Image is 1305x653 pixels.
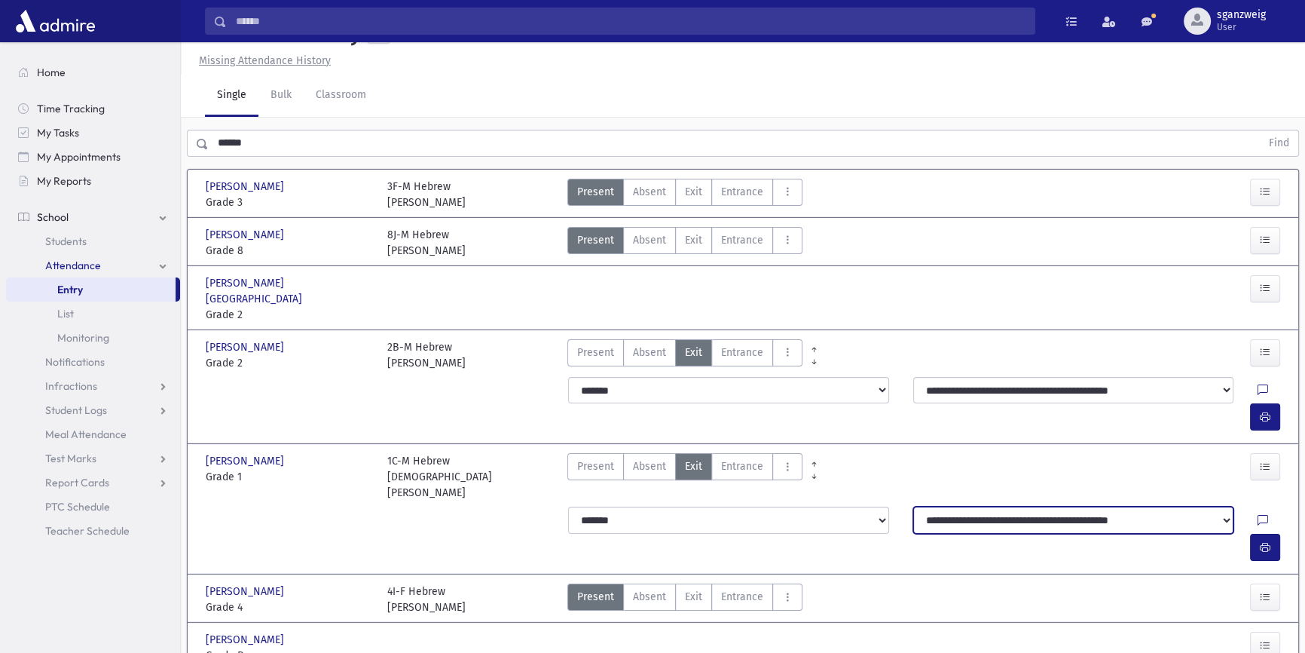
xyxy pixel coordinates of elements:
[577,589,614,605] span: Present
[387,584,466,615] div: 4I-F Hebrew [PERSON_NAME]
[6,60,180,84] a: Home
[45,355,105,369] span: Notifications
[6,495,180,519] a: PTC Schedule
[567,339,802,371] div: AttTypes
[577,184,614,200] span: Present
[45,524,130,538] span: Teacher Schedule
[45,403,107,417] span: Student Logs
[6,446,180,471] a: Test Marks
[206,179,287,195] span: [PERSON_NAME]
[721,232,763,248] span: Entrance
[205,75,258,117] a: Single
[633,458,666,474] span: Absent
[387,227,466,259] div: 8J-M Hebrew [PERSON_NAME]
[6,422,180,446] a: Meal Attendance
[304,75,378,117] a: Classroom
[6,97,180,121] a: Time Tracking
[45,379,97,393] span: Infractions
[721,589,763,605] span: Entrance
[633,232,666,248] span: Absent
[633,345,666,360] span: Absent
[387,339,466,371] div: 2B-M Hebrew [PERSON_NAME]
[258,75,304,117] a: Bulk
[685,184,702,200] span: Exit
[206,227,287,243] span: [PERSON_NAME]
[6,229,180,253] a: Students
[567,227,802,259] div: AttTypes
[721,458,763,474] span: Entrance
[6,350,180,374] a: Notifications
[1217,9,1266,21] span: sganzweig
[37,210,69,224] span: School
[206,453,287,469] span: [PERSON_NAME]
[206,469,372,485] span: Grade 1
[577,232,614,248] span: Present
[206,307,372,323] span: Grade 2
[193,54,331,67] a: Missing Attendance History
[6,145,180,169] a: My Appointments
[633,589,666,605] span: Absent
[387,453,554,501] div: 1C-M Hebrew [DEMOGRAPHIC_DATA][PERSON_NAME]
[6,471,180,495] a: Report Cards
[206,243,372,259] span: Grade 8
[57,283,83,296] span: Entry
[37,150,121,164] span: My Appointments
[45,452,96,465] span: Test Marks
[6,205,180,229] a: School
[206,195,372,210] span: Grade 3
[206,275,372,307] span: [PERSON_NAME][GEOGRAPHIC_DATA]
[721,184,763,200] span: Entrance
[6,302,180,326] a: List
[577,458,614,474] span: Present
[6,326,180,350] a: Monitoring
[57,307,74,320] span: List
[45,235,87,248] span: Students
[577,345,614,360] span: Present
[6,277,176,302] a: Entry
[387,179,466,210] div: 3F-M Hebrew [PERSON_NAME]
[12,6,99,36] img: AdmirePro
[685,589,702,605] span: Exit
[6,374,180,398] a: Infractions
[37,102,105,115] span: Time Tracking
[6,121,180,145] a: My Tasks
[633,184,666,200] span: Absent
[6,519,180,543] a: Teacher Schedule
[6,398,180,422] a: Student Logs
[45,428,127,441] span: Meal Attendance
[45,476,109,489] span: Report Cards
[567,453,802,501] div: AttTypes
[199,54,331,67] u: Missing Attendance History
[206,355,372,371] span: Grade 2
[1217,21,1266,33] span: User
[6,253,180,277] a: Attendance
[37,66,66,79] span: Home
[37,126,79,139] span: My Tasks
[37,174,91,188] span: My Reports
[227,8,1035,35] input: Search
[206,339,287,355] span: [PERSON_NAME]
[567,584,802,615] div: AttTypes
[1260,130,1298,156] button: Find
[206,599,372,615] span: Grade 4
[721,345,763,360] span: Entrance
[685,458,702,474] span: Exit
[45,259,101,272] span: Attendance
[685,345,702,360] span: Exit
[6,169,180,193] a: My Reports
[57,331,109,345] span: Monitoring
[45,500,110,514] span: PTC Schedule
[206,632,287,648] span: [PERSON_NAME]
[567,179,802,210] div: AttTypes
[685,232,702,248] span: Exit
[206,584,287,599] span: [PERSON_NAME]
